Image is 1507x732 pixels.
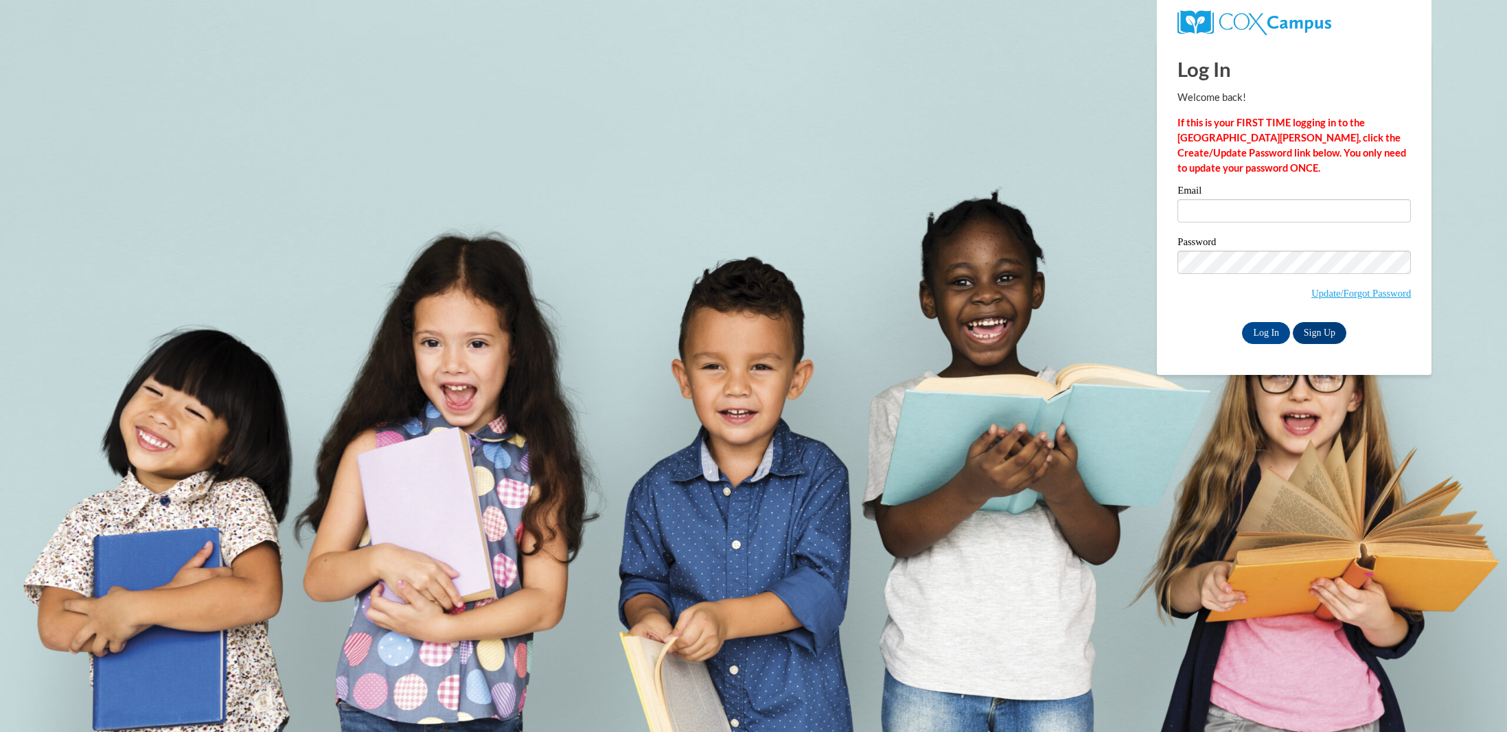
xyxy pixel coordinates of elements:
[1242,322,1290,344] input: Log In
[1177,185,1411,199] label: Email
[1293,322,1346,344] a: Sign Up
[1177,117,1406,174] strong: If this is your FIRST TIME logging in to the [GEOGRAPHIC_DATA][PERSON_NAME], click the Create/Upd...
[1177,90,1411,105] p: Welcome back!
[1177,237,1411,251] label: Password
[1177,55,1411,83] h1: Log In
[1177,10,1331,35] img: COX Campus
[1311,288,1411,299] a: Update/Forgot Password
[1177,16,1331,27] a: COX Campus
